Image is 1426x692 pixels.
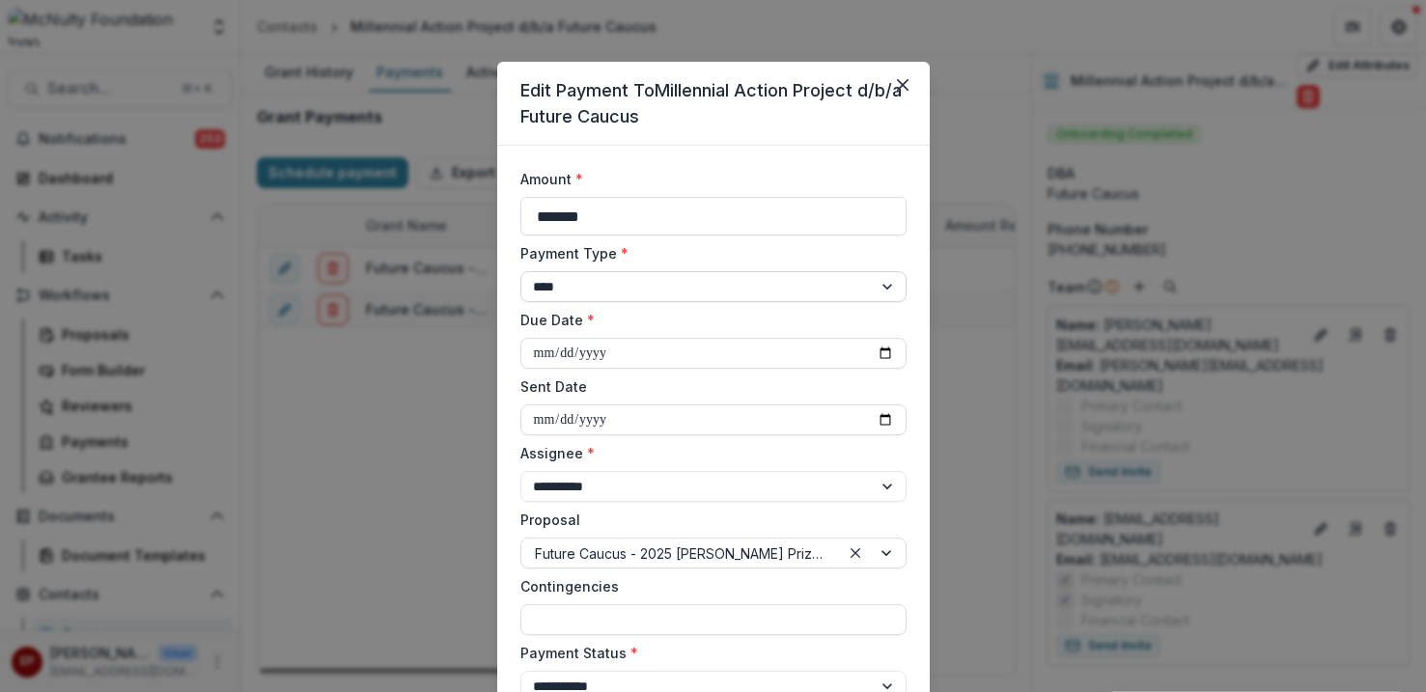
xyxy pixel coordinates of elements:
label: Proposal [520,510,895,530]
label: Contingencies [520,576,895,596]
div: Clear selected options [844,541,867,565]
label: Amount [520,169,895,189]
button: Close [887,69,918,100]
label: Payment Type [520,243,895,263]
label: Due Date [520,310,895,330]
label: Payment Status [520,643,895,663]
label: Assignee [520,443,895,463]
label: Sent Date [520,376,895,397]
header: Edit Payment To Millennial Action Project d/b/a Future Caucus [497,62,930,146]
